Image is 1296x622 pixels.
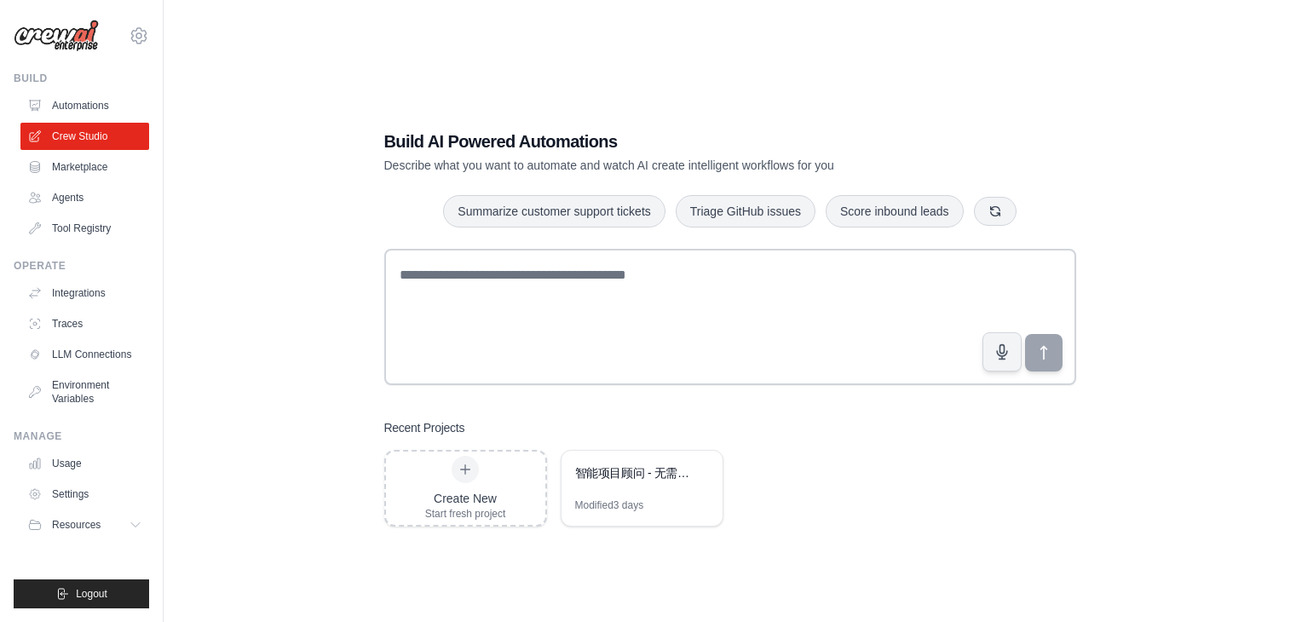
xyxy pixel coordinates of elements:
[52,518,101,532] span: Resources
[20,481,149,508] a: Settings
[20,310,149,337] a: Traces
[575,498,644,512] div: Modified 3 days
[676,195,815,227] button: Triage GitHub issues
[20,92,149,119] a: Automations
[384,419,465,436] h3: Recent Projects
[20,341,149,368] a: LLM Connections
[14,20,99,52] img: Logo
[982,332,1022,371] button: Click to speak your automation idea
[20,153,149,181] a: Marketplace
[826,195,964,227] button: Score inbound leads
[384,130,957,153] h1: Build AI Powered Automations
[20,511,149,538] button: Resources
[384,157,957,174] p: Describe what you want to automate and watch AI create intelligent workflows for you
[20,123,149,150] a: Crew Studio
[14,259,149,273] div: Operate
[20,279,149,307] a: Integrations
[20,184,149,211] a: Agents
[14,429,149,443] div: Manage
[76,587,107,601] span: Logout
[443,195,665,227] button: Summarize customer support tickets
[20,215,149,242] a: Tool Registry
[974,197,1017,226] button: Get new suggestions
[425,507,506,521] div: Start fresh project
[14,579,149,608] button: Logout
[20,450,149,477] a: Usage
[575,464,692,481] div: 智能项目顾问 - 无需Google认证版
[20,371,149,412] a: Environment Variables
[14,72,149,85] div: Build
[425,490,506,507] div: Create New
